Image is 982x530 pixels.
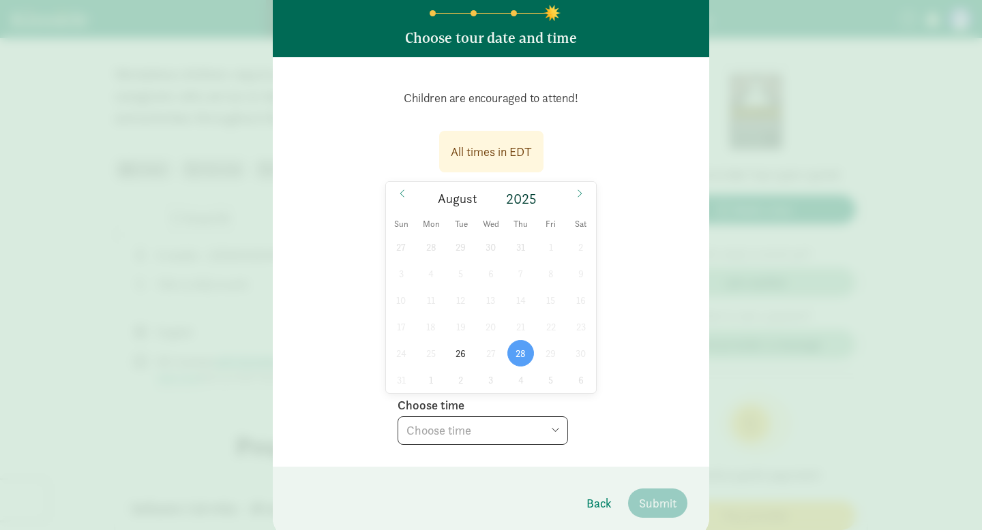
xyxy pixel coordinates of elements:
span: Sat [566,220,596,229]
span: Fri [536,220,566,229]
button: Back [576,488,623,518]
p: Children are encouraged to attend! [295,79,687,117]
span: August [438,193,477,206]
span: Sun [386,220,416,229]
span: Submit [639,494,676,512]
span: Wed [476,220,506,229]
span: August 28, 2025 [507,340,534,367]
button: Submit [628,488,687,518]
span: Mon [416,220,446,229]
span: Thu [506,220,536,229]
label: Choose time [398,397,464,414]
span: August 26, 2025 [447,340,474,367]
span: Tue [446,220,476,229]
span: Back [586,494,612,512]
div: All times in EDT [451,142,532,161]
h5: Choose tour date and time [405,30,577,46]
